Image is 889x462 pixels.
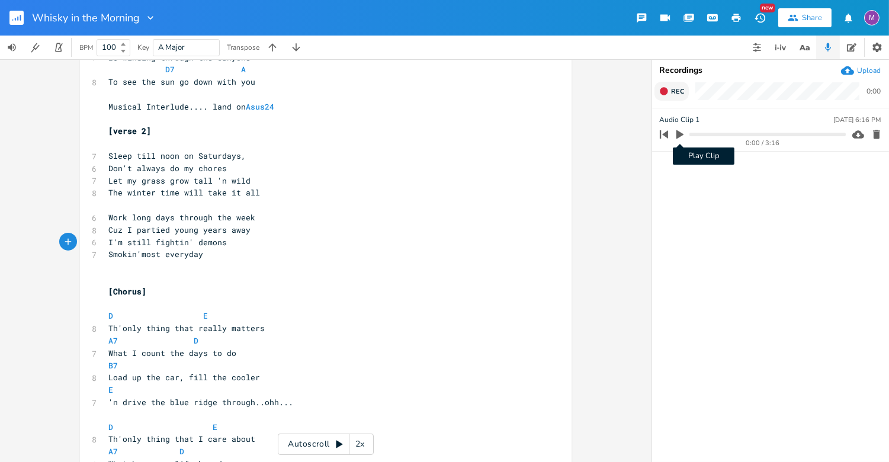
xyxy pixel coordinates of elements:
span: Asus24 [246,101,274,112]
div: Autoscroll [278,434,374,455]
div: New [760,4,775,12]
span: E [213,422,217,432]
span: B7 [108,360,118,371]
div: Transpose [227,44,259,51]
span: E [108,384,113,395]
span: Cuz I partied young years away [108,224,251,235]
span: Musical Interlude.... land on [108,101,274,112]
span: Work long days through the week [108,212,255,223]
span: D [179,446,184,457]
div: 0:00 / 3:16 [680,140,846,146]
button: Play Clip [672,125,688,144]
div: 2x [349,434,371,455]
span: 'n drive the blue ridge through..ohh... [108,397,293,408]
button: New [748,7,772,28]
span: A7 [108,335,118,346]
span: A7 [108,446,118,457]
span: What I count the days to do [108,348,236,358]
span: I'm still fightin' demons [108,237,227,248]
span: E [203,310,208,321]
button: Share [778,8,832,27]
span: Th'only thing that really matters [108,323,265,333]
span: Smokin'most everyday [108,249,203,259]
div: BPM [79,44,93,51]
span: D [108,310,113,321]
span: D [194,335,198,346]
span: Th'only thing that I care about [108,434,255,444]
button: Upload [841,64,881,77]
span: A [241,64,246,75]
span: Sleep till noon on Saturdays, [108,150,246,161]
span: Rec [671,87,684,96]
div: Share [802,12,822,23]
div: Recordings [659,66,882,75]
div: 0:00 [866,88,881,95]
span: The winter time will take it all [108,187,260,198]
span: [Chorus] [108,286,146,297]
span: Let my grass grow tall 'n wild [108,175,251,186]
span: Is winding through the canyons [108,52,251,63]
span: [verse 2] [108,126,151,136]
div: [DATE] 6:16 PM [833,117,881,123]
span: D7 [165,64,175,75]
div: Upload [857,66,881,75]
span: To see the sun go down with you [108,76,255,87]
span: Whisky in the Morning [32,12,140,23]
span: A Major [158,42,185,53]
span: Audio Clip 1 [659,114,699,126]
button: Rec [654,82,689,101]
span: Don't always do my chores [108,163,227,174]
button: M [864,4,880,31]
span: D [108,422,113,432]
span: Load up the car, fill the cooler [108,372,260,383]
div: melindameshad [864,10,880,25]
div: Key [137,44,149,51]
